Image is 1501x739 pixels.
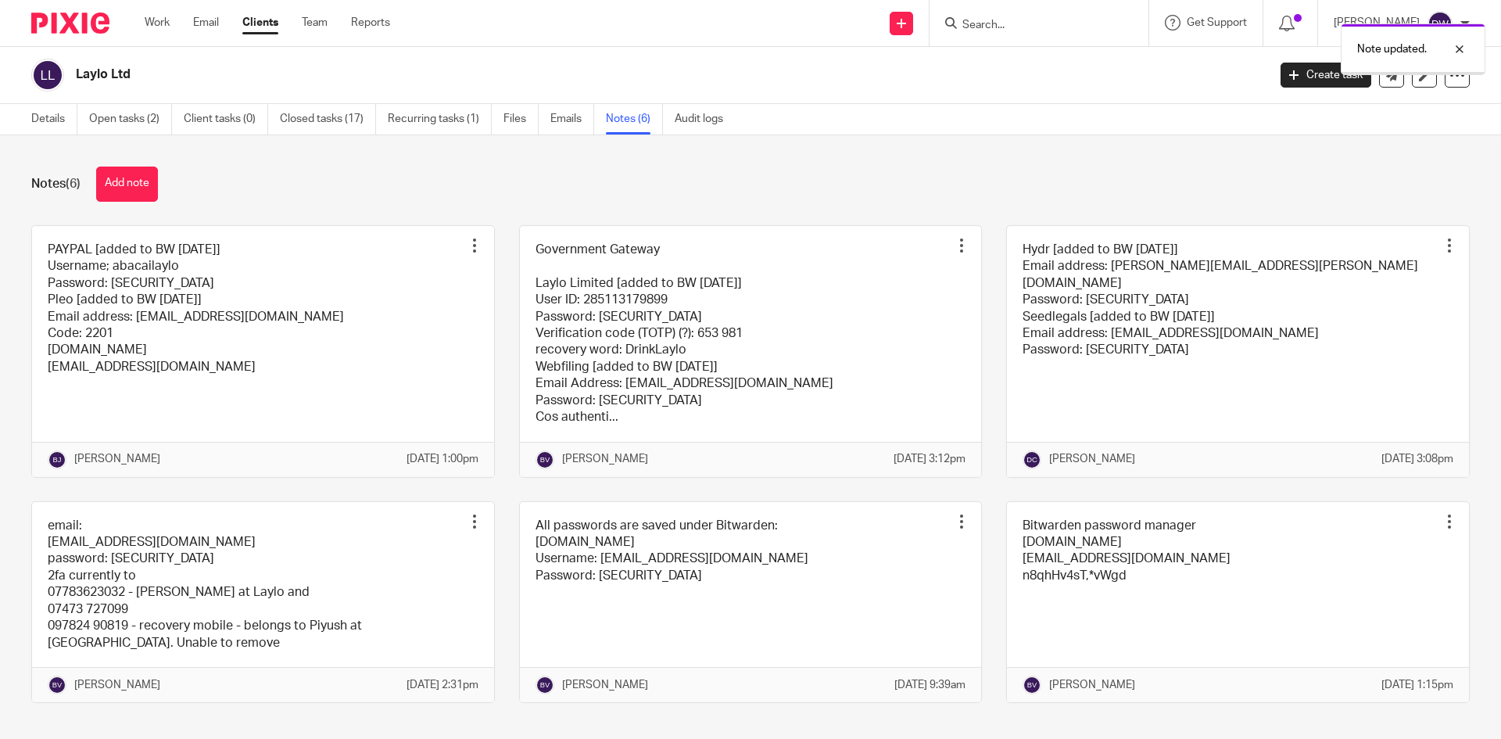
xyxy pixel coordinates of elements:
[74,451,160,467] p: [PERSON_NAME]
[76,66,1021,83] h2: Laylo Ltd
[31,13,109,34] img: Pixie
[1049,451,1135,467] p: [PERSON_NAME]
[1023,676,1041,694] img: svg%3E
[351,15,390,30] a: Reports
[1357,41,1427,57] p: Note updated.
[536,450,554,469] img: svg%3E
[675,104,735,135] a: Audit logs
[606,104,663,135] a: Notes (6)
[894,451,965,467] p: [DATE] 3:12pm
[66,178,81,190] span: (6)
[74,677,160,693] p: [PERSON_NAME]
[89,104,172,135] a: Open tasks (2)
[1381,677,1453,693] p: [DATE] 1:15pm
[242,15,278,30] a: Clients
[562,677,648,693] p: [PERSON_NAME]
[280,104,376,135] a: Closed tasks (17)
[388,104,492,135] a: Recurring tasks (1)
[503,104,539,135] a: Files
[145,15,170,30] a: Work
[193,15,219,30] a: Email
[894,677,965,693] p: [DATE] 9:39am
[1049,677,1135,693] p: [PERSON_NAME]
[407,451,478,467] p: [DATE] 1:00pm
[31,59,64,91] img: svg%3E
[48,450,66,469] img: svg%3E
[184,104,268,135] a: Client tasks (0)
[1381,451,1453,467] p: [DATE] 3:08pm
[536,676,554,694] img: svg%3E
[302,15,328,30] a: Team
[48,676,66,694] img: svg%3E
[550,104,594,135] a: Emails
[562,451,648,467] p: [PERSON_NAME]
[1428,11,1453,36] img: svg%3E
[31,176,81,192] h1: Notes
[31,104,77,135] a: Details
[1023,450,1041,469] img: svg%3E
[1281,63,1371,88] a: Create task
[407,677,478,693] p: [DATE] 2:31pm
[96,167,158,202] button: Add note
